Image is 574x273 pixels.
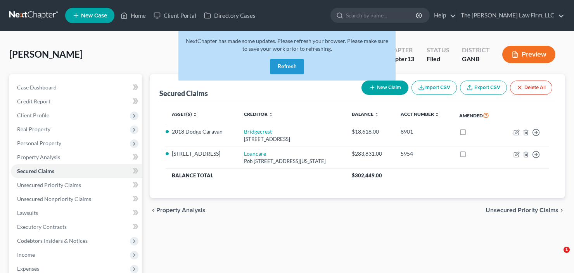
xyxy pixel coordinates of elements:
[17,112,49,118] span: Client Profile
[172,111,197,117] a: Asset(s) unfold_more
[268,112,273,117] i: unfold_more
[17,126,50,132] span: Real Property
[11,150,142,164] a: Property Analysis
[427,55,450,64] div: Filed
[150,207,156,213] i: chevron_left
[11,206,142,220] a: Lawsuits
[384,55,414,64] div: Chapter
[11,164,142,178] a: Secured Claims
[462,55,490,64] div: GANB
[186,38,388,52] span: NextChapter has made some updates. Please refresh your browser. Please make sure to save your wor...
[244,111,273,117] a: Creditor unfold_more
[193,112,197,117] i: unfold_more
[244,150,266,157] a: Loancare
[486,207,565,213] button: Unsecured Priority Claims chevron_right
[150,9,200,22] a: Client Portal
[453,106,501,124] th: Amended
[166,168,346,182] th: Balance Total
[352,128,388,136] div: $18,618.00
[159,89,208,98] div: Secured Claims
[17,223,67,230] span: Executory Contracts
[11,81,142,94] a: Case Dashboard
[150,207,206,213] button: chevron_left Property Analysis
[172,150,232,158] li: [STREET_ADDRESS]
[407,55,414,62] span: 13
[11,220,142,234] a: Executory Contracts
[17,182,81,188] span: Unsecured Priority Claims
[558,207,565,213] i: chevron_right
[457,9,564,22] a: The [PERSON_NAME] Law Firm, LLC
[361,81,408,95] button: New Claim
[17,265,39,272] span: Expenses
[352,150,388,158] div: $283,831.00
[460,81,507,95] a: Export CSV
[548,247,566,265] iframe: Intercom live chat
[17,196,91,202] span: Unsecured Nonpriority Claims
[244,136,339,143] div: [STREET_ADDRESS]
[427,46,450,55] div: Status
[17,168,54,174] span: Secured Claims
[11,178,142,192] a: Unsecured Priority Claims
[502,46,555,63] button: Preview
[352,111,379,117] a: Balance unfold_more
[374,112,379,117] i: unfold_more
[11,192,142,206] a: Unsecured Nonpriority Claims
[117,9,150,22] a: Home
[462,46,490,55] div: District
[346,8,417,22] input: Search by name...
[81,13,107,19] span: New Case
[401,150,447,158] div: 5954
[172,128,232,136] li: 2018 Dodge Caravan
[510,81,552,95] button: Delete All
[435,112,439,117] i: unfold_more
[17,237,88,244] span: Codebtors Insiders & Notices
[17,84,57,91] span: Case Dashboard
[401,128,447,136] div: 8901
[17,154,60,160] span: Property Analysis
[17,209,38,216] span: Lawsuits
[9,48,83,60] span: [PERSON_NAME]
[564,247,570,253] span: 1
[11,94,142,108] a: Credit Report
[352,172,382,179] span: $302,449.00
[200,9,259,22] a: Directory Cases
[17,251,35,258] span: Income
[244,128,272,135] a: Bridgecrest
[384,46,414,55] div: Chapter
[411,81,457,95] button: Import CSV
[401,111,439,117] a: Acct Number unfold_more
[486,207,558,213] span: Unsecured Priority Claims
[244,158,339,165] div: Pob [STREET_ADDRESS][US_STATE]
[17,140,61,146] span: Personal Property
[270,59,304,74] button: Refresh
[430,9,456,22] a: Help
[156,207,206,213] span: Property Analysis
[17,98,50,105] span: Credit Report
